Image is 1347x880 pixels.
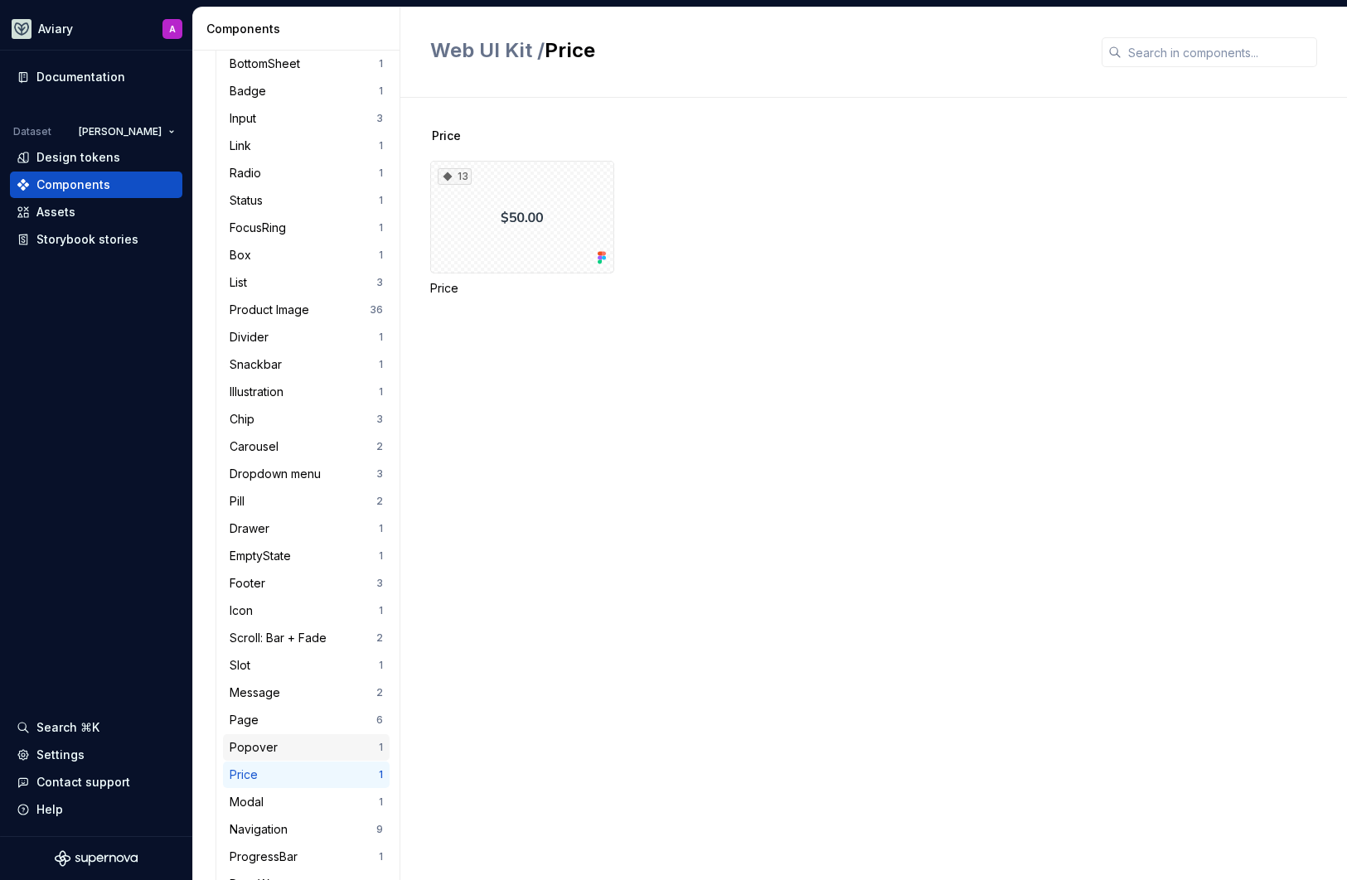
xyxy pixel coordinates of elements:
div: Product Image [230,302,316,318]
div: Modal [230,794,270,810]
div: Dataset [13,125,51,138]
button: Search ⌘K [10,714,182,741]
div: A [169,22,176,36]
div: Assets [36,204,75,220]
div: Scroll: Bar + Fade [230,630,333,646]
span: [PERSON_NAME] [79,125,162,138]
div: Storybook stories [36,231,138,248]
div: 1 [379,358,383,371]
a: Navigation9 [223,816,390,843]
div: Input [230,110,263,127]
div: Search ⌘K [36,719,99,736]
div: Illustration [230,384,290,400]
div: Icon [230,602,259,619]
div: 1 [379,795,383,809]
div: 1 [379,604,383,617]
div: 13 [438,168,472,185]
div: 2 [376,440,383,453]
div: 1 [379,850,383,863]
span: Web UI Kit / [430,38,545,62]
h2: Price [430,37,1082,64]
a: Divider1 [223,324,390,351]
div: 1 [379,385,383,399]
div: ProgressBar [230,849,304,865]
button: AviaryA [3,11,189,46]
div: Popover [230,739,284,756]
a: Slot1 [223,652,390,679]
div: Status [230,192,269,209]
div: Divider [230,329,275,346]
a: BottomSheet1 [223,51,390,77]
a: Scroll: Bar + Fade2 [223,625,390,651]
div: 6 [376,713,383,727]
a: Input3 [223,105,390,132]
div: Badge [230,83,273,99]
div: Components [206,21,393,37]
a: Status1 [223,187,390,214]
a: Settings [10,742,182,768]
div: 1 [379,659,383,672]
div: Settings [36,747,85,763]
div: 3 [376,467,383,481]
div: 1 [379,768,383,781]
div: 1 [379,57,383,70]
a: Radio1 [223,160,390,186]
a: Components [10,172,182,198]
div: Documentation [36,69,125,85]
svg: Supernova Logo [55,850,138,867]
div: Navigation [230,821,294,838]
a: Storybook stories [10,226,182,253]
div: Box [230,247,258,264]
a: Illustration1 [223,379,390,405]
a: Link1 [223,133,390,159]
img: 256e2c79-9abd-4d59-8978-03feab5a3943.png [12,19,31,39]
a: List3 [223,269,390,296]
div: 3 [376,413,383,426]
div: 1 [379,221,383,235]
div: 2 [376,631,383,645]
div: 3 [376,276,383,289]
div: 1 [379,139,383,152]
div: 3 [376,577,383,590]
div: Carousel [230,438,285,455]
a: Chip3 [223,406,390,433]
button: Help [10,796,182,823]
a: Drawer1 [223,515,390,542]
a: Box1 [223,242,390,268]
div: Link [230,138,258,154]
div: 3 [376,112,383,125]
div: Slot [230,657,257,674]
a: Snackbar1 [223,351,390,378]
a: Assets [10,199,182,225]
div: Message [230,684,287,701]
div: Price [230,766,264,783]
div: 1 [379,194,383,207]
div: FocusRing [230,220,293,236]
a: ProgressBar1 [223,844,390,870]
button: [PERSON_NAME] [71,120,182,143]
div: 1 [379,549,383,563]
a: Page6 [223,707,390,733]
a: Product Image36 [223,297,390,323]
div: 1 [379,741,383,754]
a: Dropdown menu3 [223,461,390,487]
div: 1 [379,331,383,344]
a: Badge1 [223,78,390,104]
input: Search in components... [1122,37,1317,67]
div: 2 [376,686,383,699]
a: Icon1 [223,597,390,624]
div: 9 [376,823,383,836]
div: Components [36,176,110,193]
a: FocusRing1 [223,215,390,241]
a: Pill2 [223,488,390,515]
a: Price1 [223,762,390,788]
div: BottomSheet [230,56,307,72]
div: 36 [370,303,383,317]
div: Pill [230,493,251,510]
div: Aviary [38,21,73,37]
div: EmptyState [230,548,298,564]
a: Footer3 [223,570,390,597]
div: Page [230,712,265,728]
a: Modal1 [223,789,390,815]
